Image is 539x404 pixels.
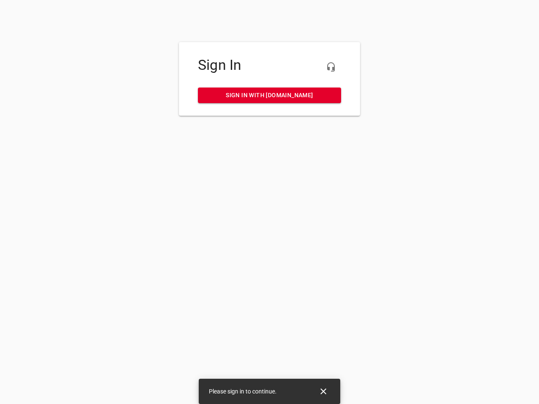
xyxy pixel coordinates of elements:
[205,90,334,101] span: Sign in with [DOMAIN_NAME]
[321,57,341,77] button: Live Chat
[209,388,277,395] span: Please sign in to continue.
[198,88,341,103] a: Sign in with [DOMAIN_NAME]
[313,381,334,401] button: Close
[198,57,341,74] h4: Sign In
